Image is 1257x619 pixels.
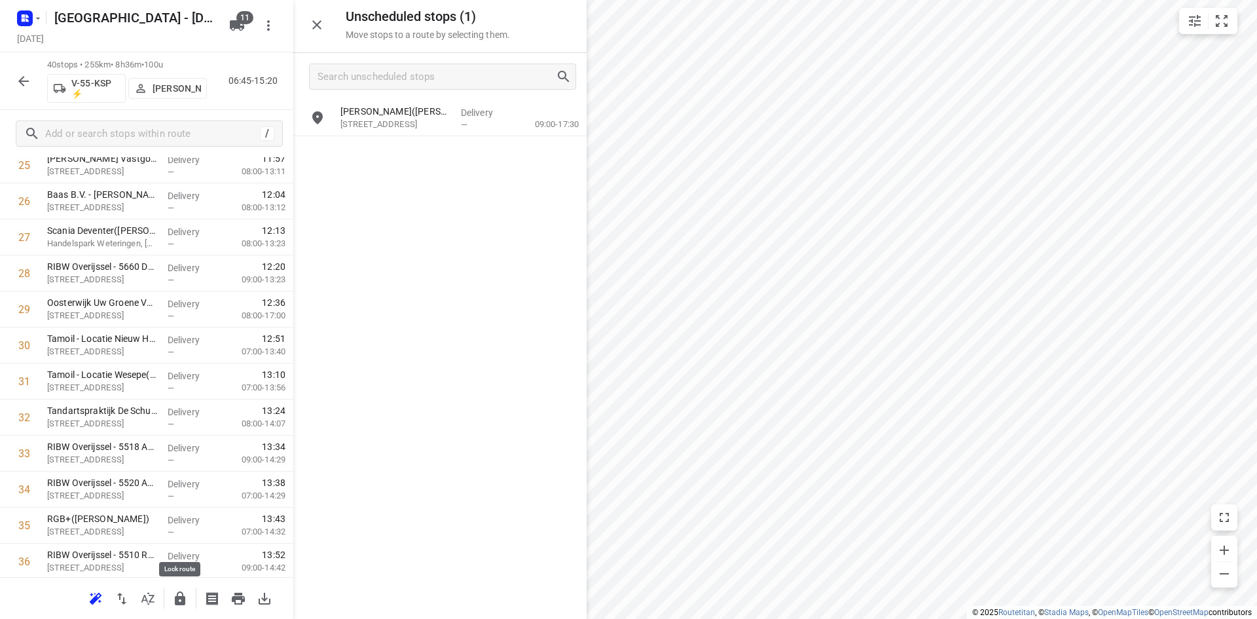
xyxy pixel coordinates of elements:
span: 13:34 [262,440,285,453]
p: Delivery [168,333,216,347]
span: — [168,275,174,285]
p: Baas B.V. - Locatie Deventer(Judith van Onna) [47,188,157,201]
span: • [141,60,144,69]
div: 26 [18,195,30,208]
p: [STREET_ADDRESS] [47,561,157,574]
p: 09:00-13:23 [221,273,285,286]
p: Delivery [461,106,509,119]
span: Print route [225,591,251,604]
span: 13:38 [262,476,285,489]
div: 33 [18,447,30,460]
span: — [168,311,174,321]
p: 07:00-14:32 [221,525,285,538]
span: 13:52 [262,548,285,561]
div: 34 [18,483,30,496]
p: Oosterwijk Uw Groene Vakwinkel(Henk Oosterwijk) [47,296,157,309]
span: — [168,419,174,429]
span: 12:13 [262,224,285,237]
p: RIBW Overijssel - 5510 Raalte BW(Servicepunt) [47,548,157,561]
a: Stadia Maps [1044,608,1089,617]
span: 13:24 [262,404,285,417]
span: — [168,203,174,213]
p: [STREET_ADDRESS] [47,201,157,214]
p: V-55-KSP ⚡ [71,78,120,99]
span: 13:43 [262,512,285,525]
p: RIBW Overijssel - 5520 ATC Salland(Servicepunt) [47,476,157,489]
p: RIBW Overijssel - 5660 Deventer Wonen(Servicepunt) [47,260,157,273]
span: 12:36 [262,296,285,309]
span: — [168,455,174,465]
p: Scania Deventer(Jeroen Van Dijk) [47,224,157,237]
p: 08:00-17:00 [221,309,285,322]
p: [PERSON_NAME] [153,83,201,94]
input: Add or search stops within route [45,124,260,144]
p: Handelspark Weteringen, Deventer [47,237,157,250]
a: OpenStreetMap [1154,608,1209,617]
p: [STREET_ADDRESS] [47,525,157,538]
p: Delivery [168,514,216,527]
p: Tamoil - Locatie Wesepe(Kitty van der Vegt) [47,368,157,381]
span: 100u [144,60,163,69]
span: 12:04 [262,188,285,201]
p: 06:45-15:20 [228,74,283,88]
p: 09:00-17:30 [514,118,579,131]
div: 28 [18,267,30,280]
p: 07:00-13:40 [221,345,285,358]
h5: Rename [49,7,219,28]
p: Tamoil - Locatie Nieuw Heeten(Kitty van der Vegt) [47,332,157,345]
span: — [168,239,174,249]
p: [STREET_ADDRESS] [47,309,157,322]
p: [STREET_ADDRESS] [47,489,157,502]
div: 30 [18,339,30,352]
p: [STREET_ADDRESS] [47,453,157,466]
p: Delivery [168,369,216,383]
button: V-55-KSP ⚡ [47,74,126,103]
p: RGB+([PERSON_NAME]) [47,512,157,525]
p: 07:00-14:29 [221,489,285,502]
p: 08:00-14:07 [221,417,285,430]
span: — [461,120,467,130]
span: — [168,491,174,501]
input: Search unscheduled stops [318,67,556,87]
p: Delivery [168,478,216,491]
div: / [260,126,274,141]
span: — [168,347,174,357]
p: Bronsinklaan 82, Deventer [47,273,157,286]
div: 32 [18,411,30,424]
span: 11 [236,11,253,24]
span: Print shipping labels [199,591,225,604]
p: 40 stops • 255km • 8h36m [47,59,207,71]
span: — [168,383,174,393]
li: © 2025 , © , © © contributors [972,608,1252,617]
button: Fit zoom [1209,8,1235,34]
h5: Project date [12,31,49,46]
div: 35 [18,519,30,532]
p: Delivery [168,261,216,274]
span: 12:51 [262,332,285,345]
p: Delivery [168,405,216,419]
p: [STREET_ADDRESS] [47,417,157,430]
p: 08:00-13:12 [221,201,285,214]
p: 08:00-13:11 [221,165,285,178]
span: 12:20 [262,260,285,273]
p: Van Wijnen Vastgoedbeheer Deventer(Secretariaat) [47,152,157,165]
p: 07:00-13:56 [221,381,285,394]
p: Delivery [168,225,216,238]
p: Delivery [168,189,216,202]
p: [PERSON_NAME]([PERSON_NAME]) [340,105,450,118]
a: Routetitan [998,608,1035,617]
p: Delivery [168,153,216,166]
span: Reverse route [109,591,135,604]
span: 13:10 [262,368,285,381]
p: [STREET_ADDRESS] [47,381,157,394]
p: 09:00-14:29 [221,453,285,466]
div: 36 [18,555,30,568]
p: Okkenbroekstraat 19, Nieuw Heeten [47,345,157,358]
p: RIBW Overijssel - 5518 AWB Raalte(Servicepunt) [47,440,157,453]
div: small contained button group [1179,8,1237,34]
p: Move stops to a route by selecting them. [346,29,510,40]
p: 09:00-14:42 [221,561,285,574]
p: Delivery [168,550,216,563]
div: 25 [18,159,30,172]
span: Download route [251,591,278,604]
